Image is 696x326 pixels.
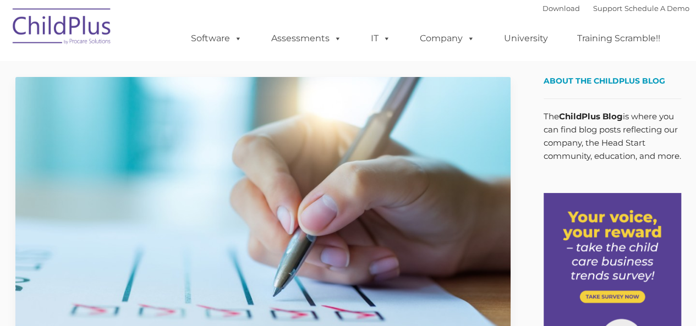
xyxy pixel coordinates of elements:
[7,1,117,56] img: ChildPlus by Procare Solutions
[180,27,253,49] a: Software
[544,110,681,163] p: The is where you can find blog posts reflecting our company, the Head Start community, education,...
[493,27,559,49] a: University
[559,111,623,121] strong: ChildPlus Blog
[544,76,665,86] span: About the ChildPlus Blog
[409,27,486,49] a: Company
[593,4,622,13] a: Support
[542,4,689,13] font: |
[360,27,402,49] a: IT
[566,27,671,49] a: Training Scramble!!
[542,4,580,13] a: Download
[624,4,689,13] a: Schedule A Demo
[260,27,353,49] a: Assessments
